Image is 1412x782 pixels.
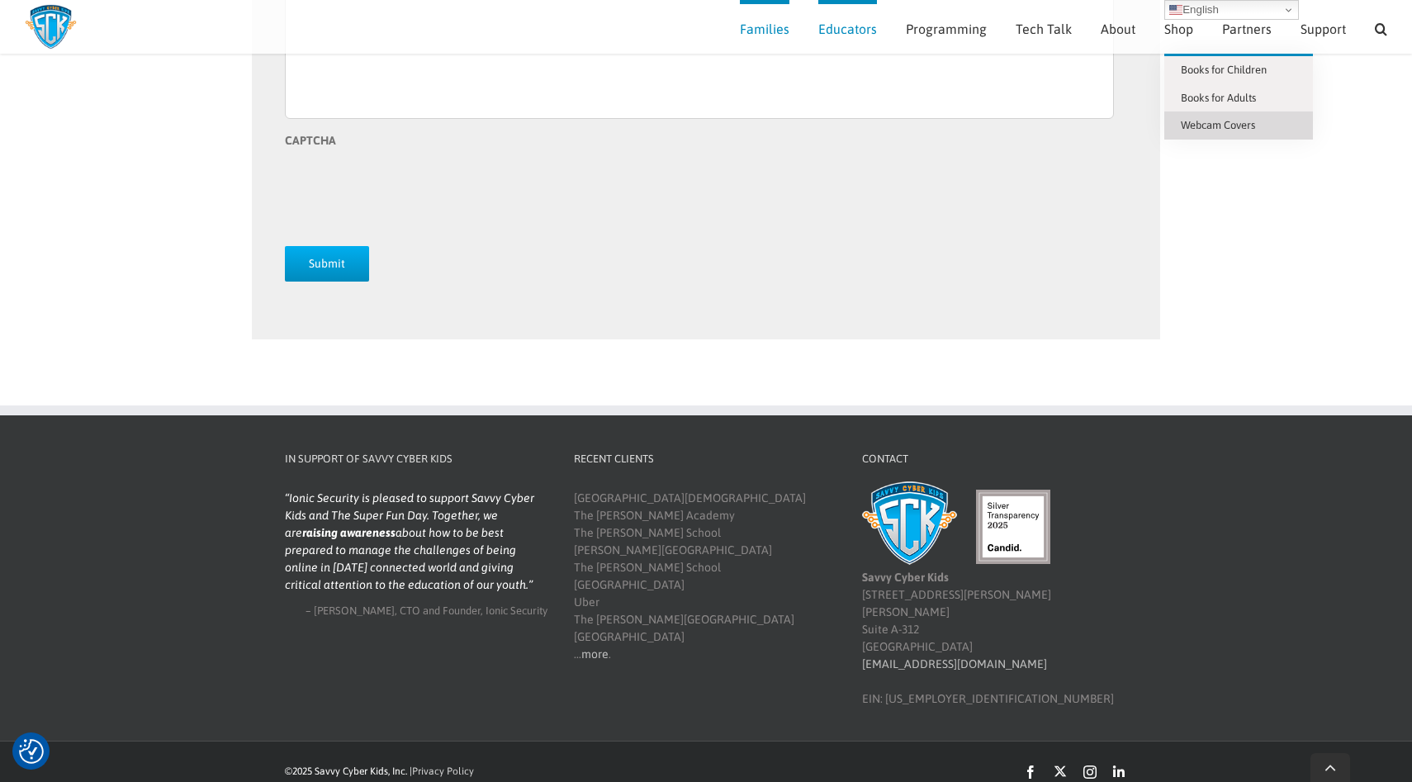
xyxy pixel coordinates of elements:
[1164,22,1193,36] span: Shop
[400,604,481,617] span: CTO and Founder
[976,490,1050,564] img: candid-seal-silver-2025.svg
[412,765,474,777] a: Privacy Policy
[285,764,789,779] div: ©2025 Savvy Cyber Kids, Inc. |
[285,490,547,594] blockquote: Ionic Security is pleased to support Savvy Cyber Kids and The Super Fun Day. Together, we are abo...
[1181,64,1267,76] span: Books for Children
[574,490,836,663] div: [GEOGRAPHIC_DATA][DEMOGRAPHIC_DATA] The [PERSON_NAME] Academy The [PERSON_NAME] School [PERSON_NA...
[862,451,1125,467] h4: Contact
[1164,84,1313,112] a: Books for Adults
[1164,111,1313,140] a: Webcam Covers
[581,647,609,661] a: more
[285,156,536,220] iframe: reCAPTCHA
[314,604,395,617] span: [PERSON_NAME]
[1101,22,1135,36] span: About
[302,526,396,539] strong: raising awareness
[25,4,77,50] img: Savvy Cyber Kids Logo
[1222,22,1272,36] span: Partners
[818,22,877,36] span: Educators
[906,22,987,36] span: Programming
[1169,3,1182,17] img: en
[285,133,336,148] label: CAPTCHA
[19,739,44,764] img: Revisit consent button
[285,246,369,282] input: Submit
[19,739,44,764] button: Consent Preferences
[574,451,836,467] h4: Recent Clients
[285,451,547,467] h4: In Support of Savvy Cyber Kids
[740,22,789,36] span: Families
[862,571,949,584] b: Savvy Cyber Kids
[1181,92,1256,104] span: Books for Adults
[486,604,547,617] span: Ionic Security
[1016,22,1072,36] span: Tech Talk
[1164,56,1313,84] a: Books for Children
[862,657,1047,671] a: [EMAIL_ADDRESS][DOMAIN_NAME]
[1181,119,1255,131] span: Webcam Covers
[862,490,1125,707] div: [STREET_ADDRESS][PERSON_NAME][PERSON_NAME] Suite A-312 [GEOGRAPHIC_DATA] EIN: [US_EMPLOYER_IDENTI...
[862,481,957,564] img: Savvy Cyber Kids
[1301,22,1346,36] span: Support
